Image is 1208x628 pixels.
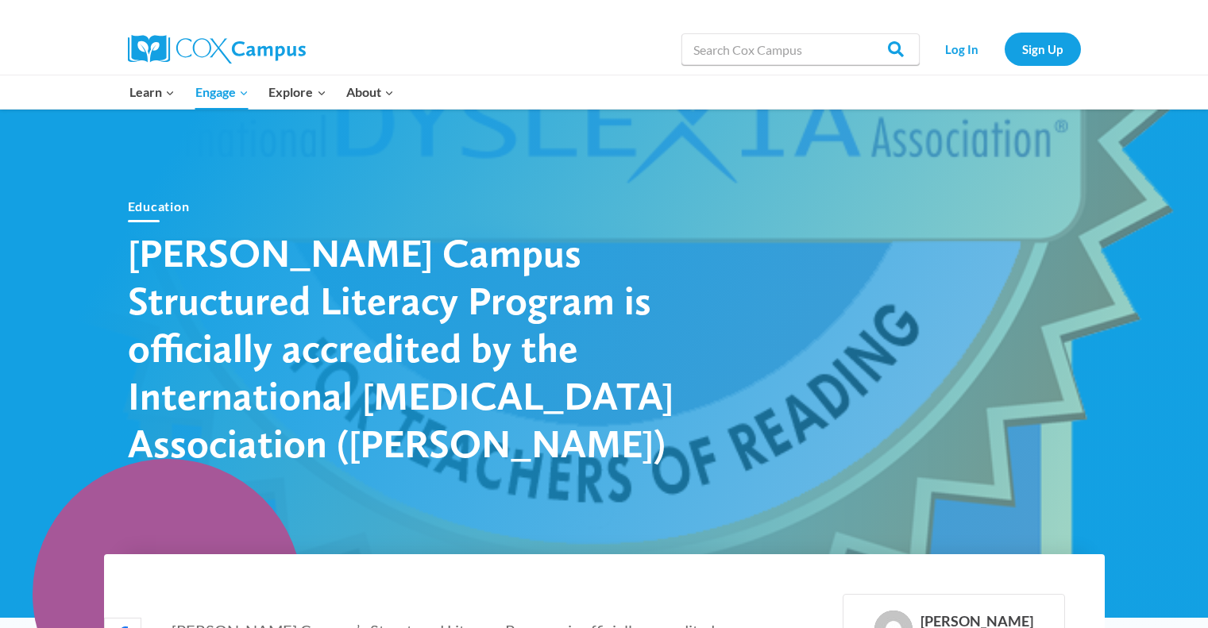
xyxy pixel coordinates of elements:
span: Learn [129,82,175,102]
img: Cox Campus [128,35,306,64]
input: Search Cox Campus [681,33,920,65]
h1: [PERSON_NAME] Campus Structured Literacy Program is officially accredited by the International [M... [128,229,684,467]
a: Education [128,198,190,214]
nav: Primary Navigation [120,75,404,109]
span: About [346,82,394,102]
a: Sign Up [1005,33,1081,65]
span: Engage [195,82,249,102]
a: Log In [928,33,997,65]
span: Explore [268,82,326,102]
nav: Secondary Navigation [928,33,1081,65]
